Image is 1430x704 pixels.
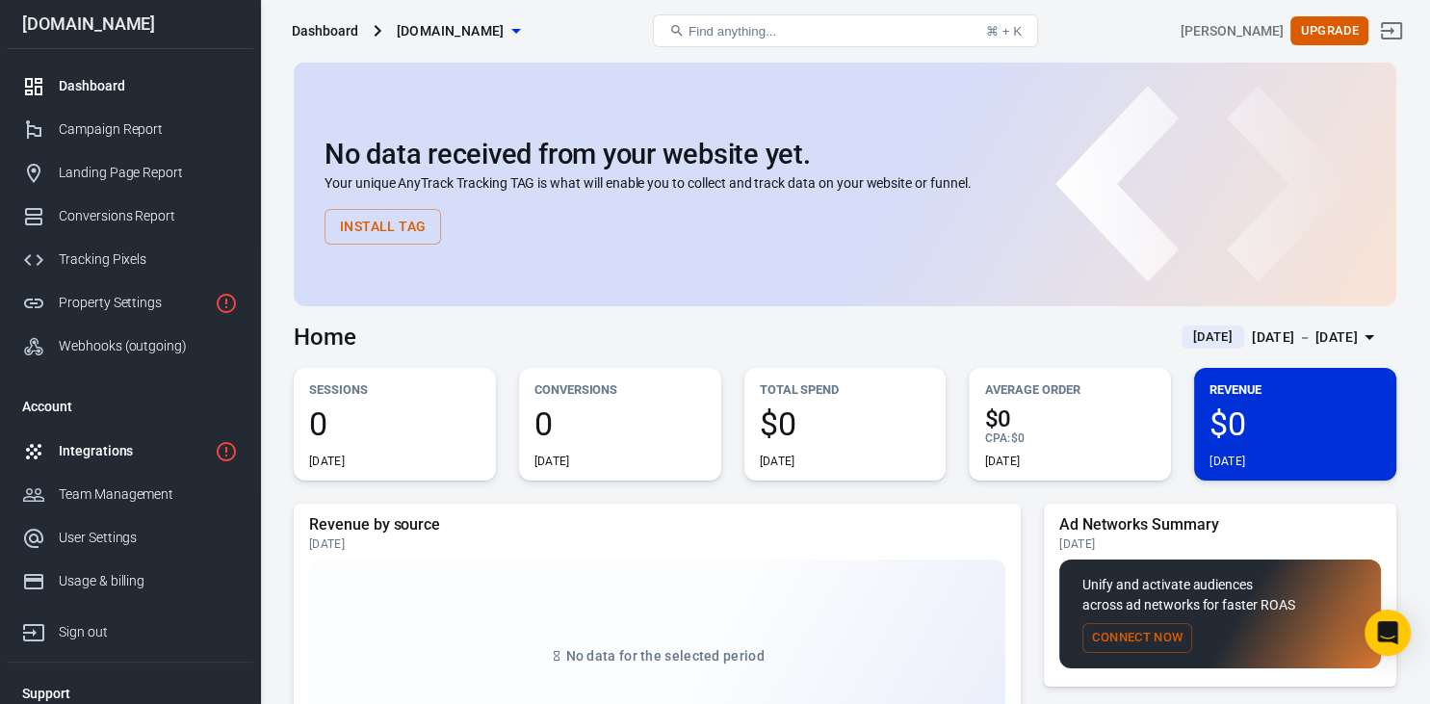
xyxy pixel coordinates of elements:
[7,560,253,603] a: Usage & billing
[1252,326,1358,350] div: [DATE] － [DATE]
[7,516,253,560] a: User Settings
[59,76,238,96] div: Dashboard
[1082,623,1192,653] button: Connect Now
[325,139,1365,169] h2: No data received from your website yet.
[7,473,253,516] a: Team Management
[1181,21,1283,41] div: Account id: JWsSGoDI
[1365,610,1411,656] div: Open Intercom Messenger
[984,454,1020,469] div: [DATE]
[59,206,238,226] div: Conversions Report
[566,648,765,664] span: No data for the selected period
[59,163,238,183] div: Landing Page Report
[984,431,1010,445] span: CPA :
[760,379,931,400] p: Total Spend
[1082,575,1358,615] p: Unify and activate audiences across ad networks for faster ROAS
[653,14,1038,47] button: Find anything...⌘ + K
[1209,407,1381,440] span: $0
[984,407,1156,430] span: $0
[215,292,238,315] svg: Property is not installed yet
[7,281,253,325] a: Property Settings
[984,379,1156,400] p: Average Order
[59,249,238,270] div: Tracking Pixels
[59,441,207,461] div: Integrations
[309,407,481,440] span: 0
[59,293,207,313] div: Property Settings
[7,383,253,430] li: Account
[986,24,1022,39] div: ⌘ + K
[534,454,570,469] div: [DATE]
[1209,454,1245,469] div: [DATE]
[534,407,706,440] span: 0
[7,151,253,195] a: Landing Page Report
[59,484,238,505] div: Team Management
[7,108,253,151] a: Campaign Report
[7,195,253,238] a: Conversions Report
[59,622,238,642] div: Sign out
[309,379,481,400] p: Sessions
[1011,431,1025,445] span: $0
[534,379,706,400] p: Conversions
[1185,327,1240,347] span: [DATE]
[7,65,253,108] a: Dashboard
[7,430,253,473] a: Integrations
[397,19,505,43] span: zaprojektujswojlive.pl
[59,571,238,591] div: Usage & billing
[760,407,931,440] span: $0
[760,454,795,469] div: [DATE]
[1166,322,1396,353] button: [DATE][DATE] － [DATE]
[59,119,238,140] div: Campaign Report
[325,173,1365,194] p: Your unique AnyTrack Tracking TAG is what will enable you to collect and track data on your websi...
[1290,16,1368,46] button: Upgrade
[59,336,238,356] div: Webhooks (outgoing)
[7,603,253,654] a: Sign out
[294,324,356,351] h3: Home
[1059,515,1381,535] h5: Ad Networks Summary
[7,325,253,368] a: Webhooks (outgoing)
[7,15,253,33] div: [DOMAIN_NAME]
[689,24,776,39] span: Find anything...
[309,536,1005,552] div: [DATE]
[1059,536,1381,552] div: [DATE]
[292,21,358,40] div: Dashboard
[309,515,1005,535] h5: Revenue by source
[1368,8,1415,54] a: Sign out
[1209,379,1381,400] p: Revenue
[325,209,441,245] button: Install Tag
[59,528,238,548] div: User Settings
[309,454,345,469] div: [DATE]
[215,440,238,463] svg: 1 networks not verified yet
[7,238,253,281] a: Tracking Pixels
[389,13,528,49] button: [DOMAIN_NAME]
